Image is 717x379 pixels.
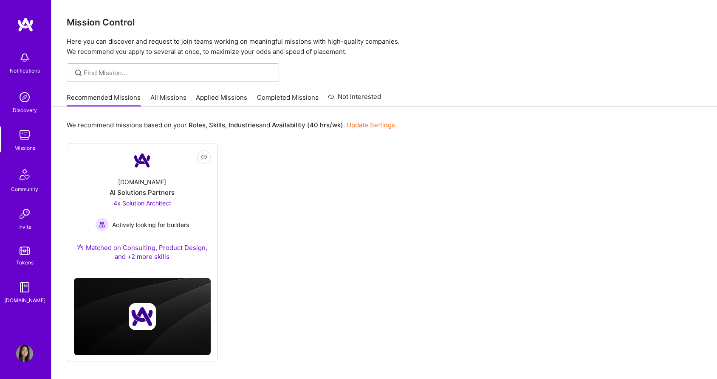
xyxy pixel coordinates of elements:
b: Availability (40 hrs/wk) [272,121,343,129]
div: AI Solutions Partners [110,188,175,197]
div: [DOMAIN_NAME] [118,177,166,186]
img: discovery [16,89,33,106]
a: Recommended Missions [67,93,141,107]
div: Notifications [10,66,40,75]
img: logo [17,17,34,32]
div: Missions [14,143,35,152]
h3: Mission Control [67,17,702,28]
input: Find Mission... [84,68,273,77]
img: User Avatar [16,345,33,362]
img: Community [14,164,35,185]
div: [DOMAIN_NAME] [4,296,45,305]
img: cover [74,278,211,355]
p: Here you can discover and request to join teams working on meaningful missions with high-quality ... [67,36,702,57]
a: All Missions [150,93,186,107]
i: icon SearchGrey [73,68,83,78]
img: bell [16,49,33,66]
img: Company logo [129,303,156,330]
a: Applied Missions [196,93,247,107]
img: Invite [16,205,33,222]
div: Tokens [16,258,34,267]
a: Completed Missions [257,93,319,107]
img: tokens [20,247,30,255]
span: 4x Solution Architect [113,199,171,207]
i: icon EyeClosed [200,154,207,160]
img: Company Logo [132,150,152,171]
div: Community [11,185,38,194]
div: Invite [18,222,31,231]
b: Skills [209,121,225,129]
a: Company Logo[DOMAIN_NAME]AI Solutions Partners4x Solution Architect Actively looking for builders... [74,150,211,271]
img: Actively looking for builders [95,218,109,231]
img: guide book [16,279,33,296]
div: Discovery [13,106,37,115]
a: User Avatar [14,345,35,362]
b: Roles [189,121,206,129]
span: Actively looking for builders [112,220,189,229]
a: Not Interested [328,92,381,107]
p: We recommend missions based on your , , and . [67,121,395,129]
a: Update Settings [347,121,395,129]
img: Ateam Purple Icon [77,244,84,250]
img: teamwork [16,126,33,143]
div: Matched on Consulting, Product Design, and +2 more skills [74,243,211,261]
b: Industries [229,121,259,129]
